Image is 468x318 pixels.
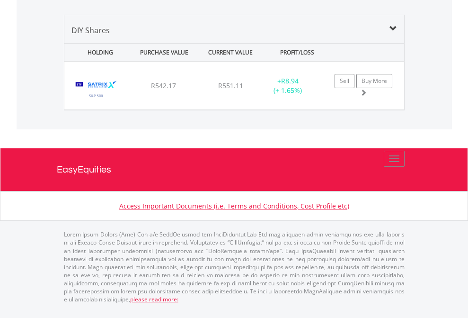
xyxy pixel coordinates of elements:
[71,25,110,36] span: DIY Shares
[151,81,176,90] span: R542.17
[356,74,392,88] a: Buy More
[65,44,130,61] div: HOLDING
[130,295,178,303] a: please read more:
[69,73,124,107] img: TFSA.STX500.png
[64,230,405,303] p: Lorem Ipsum Dolors (Ame) Con a/e SeddOeiusmod tem InciDiduntut Lab Etd mag aliquaen admin veniamq...
[198,44,263,61] div: CURRENT VALUE
[281,76,299,85] span: R8.94
[265,44,329,61] div: PROFIT/LOSS
[119,201,349,210] a: Access Important Documents (i.e. Terms and Conditions, Cost Profile etc)
[218,81,243,90] span: R551.11
[57,148,412,191] a: EasyEquities
[335,74,354,88] a: Sell
[132,44,196,61] div: PURCHASE VALUE
[258,76,318,95] div: + (+ 1.65%)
